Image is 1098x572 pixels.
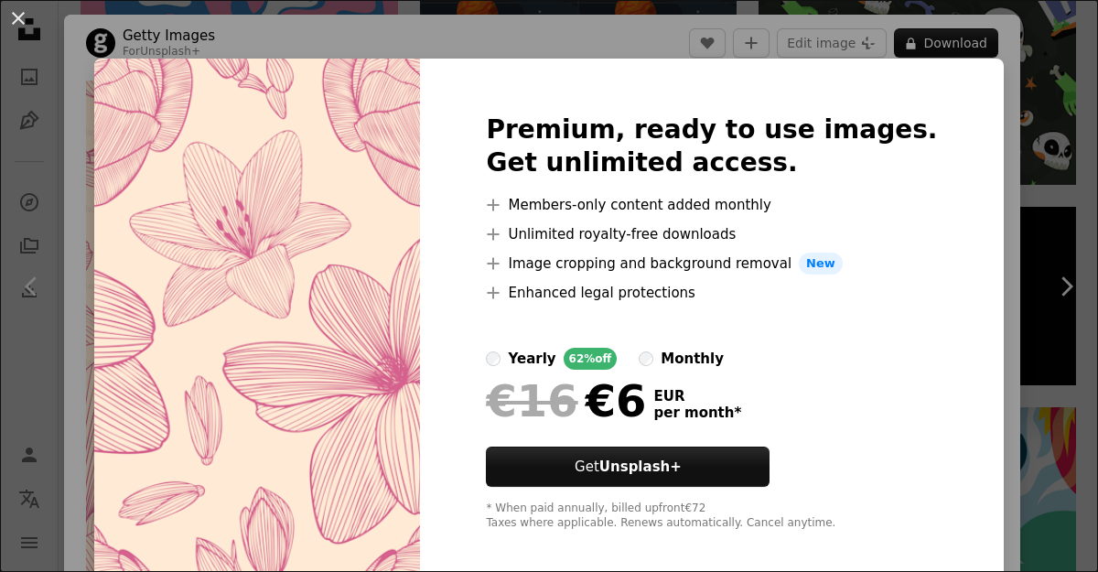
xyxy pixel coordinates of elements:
[486,282,937,304] li: Enhanced legal protections
[564,348,618,370] div: 62% off
[653,388,741,405] span: EUR
[486,253,937,275] li: Image cropping and background removal
[486,113,937,179] h2: Premium, ready to use images. Get unlimited access.
[486,194,937,216] li: Members-only content added monthly
[486,351,501,366] input: yearly62%off
[508,348,555,370] div: yearly
[486,502,937,531] div: * When paid annually, billed upfront €72 Taxes where applicable. Renews automatically. Cancel any...
[486,377,646,425] div: €6
[486,223,937,245] li: Unlimited royalty-free downloads
[486,447,770,487] button: GetUnsplash+
[639,351,653,366] input: monthly
[799,253,843,275] span: New
[653,405,741,421] span: per month *
[599,459,682,475] strong: Unsplash+
[486,377,577,425] span: €16
[661,348,724,370] div: monthly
